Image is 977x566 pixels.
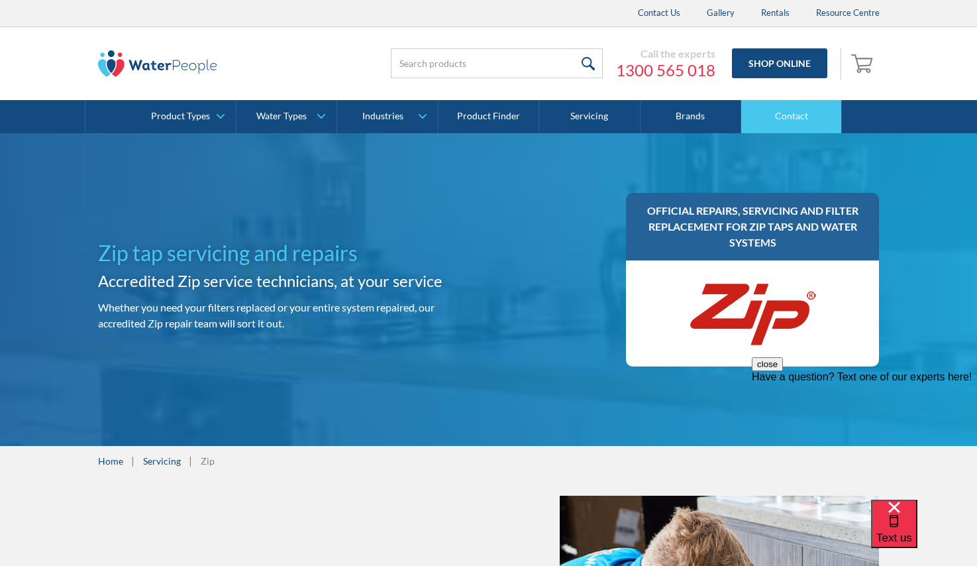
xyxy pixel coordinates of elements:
[98,50,217,77] img: The Water People
[201,454,215,468] div: Zip
[136,100,236,133] a: Product Types
[98,300,484,331] p: Whether you need your filters replaced or your entire system repaired, our accredited Zip repair ...
[641,100,741,133] a: Brands
[151,111,210,122] div: Product Types
[871,500,977,566] iframe: podium webchat widget bubble
[639,203,866,251] h3: Official repairs, servicing and filter replacement for Zip taps and water systems
[616,60,715,80] a: 1300 565 018
[616,47,715,60] div: Call the experts
[130,453,136,469] div: |
[187,453,194,469] div: |
[98,237,484,269] h1: Zip tap servicing and repairs
[741,100,842,133] a: Contact
[539,100,640,133] a: Servicing
[236,100,336,133] a: Water Types
[391,48,603,78] input: Search products
[98,454,123,468] a: Home
[848,48,880,80] a: Open empty cart
[98,269,484,293] h2: Accredited Zip service technicians, at your service
[143,454,181,468] a: Servicing
[337,100,437,133] a: Industries
[256,111,307,122] div: Water Types
[438,100,539,133] a: Product Finder
[362,111,403,122] div: Industries
[851,52,876,74] img: shopping cart
[732,48,827,78] a: Shop Online
[752,357,977,516] iframe: podium webchat widget prompt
